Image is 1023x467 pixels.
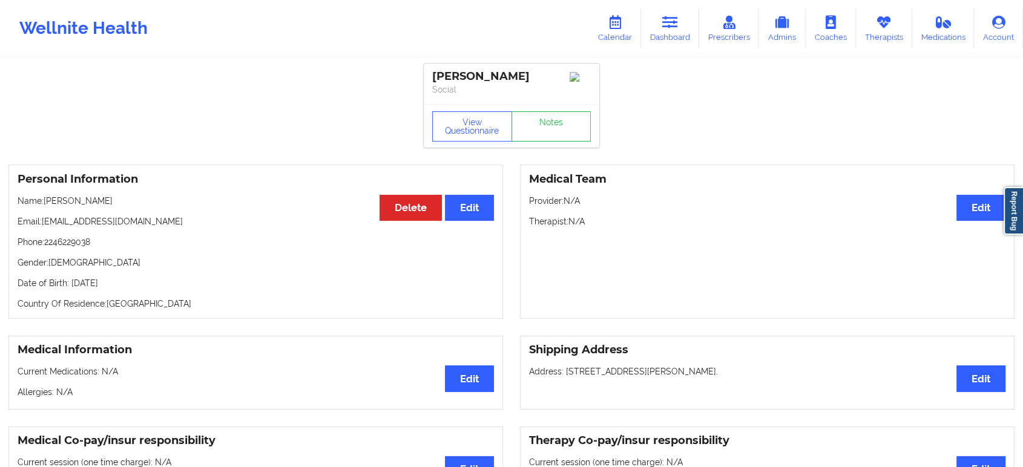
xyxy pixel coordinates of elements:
[18,256,494,269] p: Gender: [DEMOGRAPHIC_DATA]
[529,365,1005,377] p: Address: [STREET_ADDRESS][PERSON_NAME].
[445,195,494,221] button: Edit
[1004,187,1023,235] a: Report Bug
[974,8,1023,48] a: Account
[380,195,442,221] button: Delete
[699,8,759,48] a: Prescribers
[18,343,494,357] h3: Medical Information
[570,72,591,82] img: Image%2Fplaceholer-image.png
[432,70,591,83] div: [PERSON_NAME]
[529,343,1005,357] h3: Shipping Address
[18,215,494,227] p: Email: [EMAIL_ADDRESS][DOMAIN_NAME]
[529,172,1005,186] h3: Medical Team
[856,8,912,48] a: Therapists
[432,83,591,96] p: Social
[806,8,856,48] a: Coaches
[18,236,494,248] p: Phone: 2246229038
[758,8,806,48] a: Admins
[956,365,1005,391] button: Edit
[511,111,591,142] a: Notes
[18,298,494,310] p: Country Of Residence: [GEOGRAPHIC_DATA]
[445,365,494,391] button: Edit
[18,434,494,448] h3: Medical Co-pay/insur responsibility
[529,215,1005,227] p: Therapist: N/A
[956,195,1005,221] button: Edit
[18,172,494,186] h3: Personal Information
[589,8,641,48] a: Calendar
[912,8,975,48] a: Medications
[18,365,494,377] p: Current Medications: N/A
[432,111,512,142] button: View Questionnaire
[529,434,1005,448] h3: Therapy Co-pay/insur responsibility
[529,195,1005,207] p: Provider: N/A
[641,8,699,48] a: Dashboard
[18,195,494,207] p: Name: [PERSON_NAME]
[18,277,494,289] p: Date of Birth: [DATE]
[18,386,494,398] p: Allergies: N/A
